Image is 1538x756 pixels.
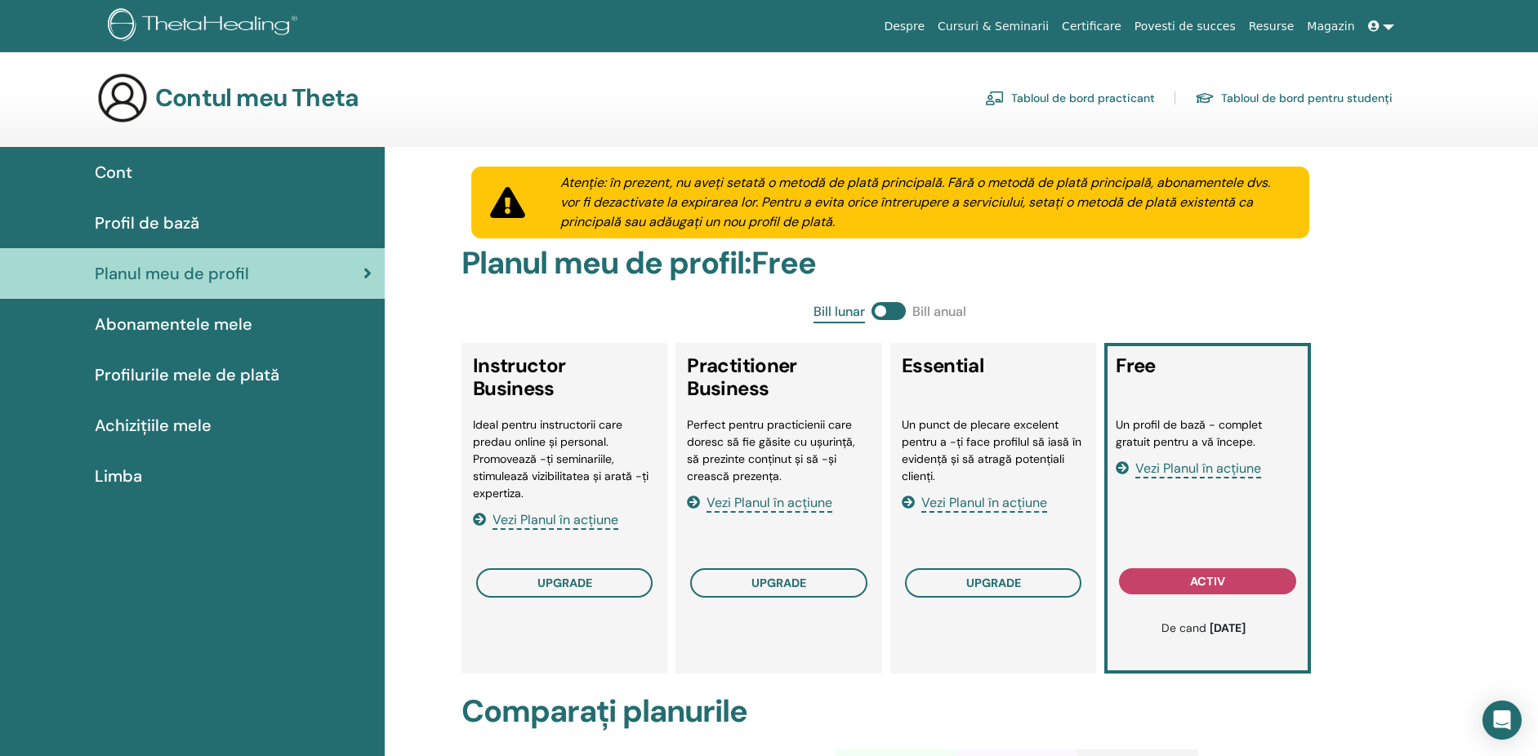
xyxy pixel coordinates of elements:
[1190,574,1225,589] span: activ
[473,511,618,528] a: Vezi Planul în acțiune
[966,576,1021,590] span: upgrade
[921,494,1047,513] span: Vezi Planul în acțiune
[687,416,871,485] li: Perfect pentru practicienii care doresc să fie găsite cu ușurință, să prezinte conținut și să -și...
[95,261,249,286] span: Planul meu de profil
[95,362,279,387] span: Profilurile mele de plată
[931,11,1055,42] a: Cursuri & Seminarii
[541,173,1309,232] div: Atenție: în prezent, nu aveți setată o metodă de plată principală. Fără o metodă de plată princip...
[902,416,1086,485] li: Un punct de plecare excelent pentru a -ți face profilul să iasă în evidență și să atragă potenția...
[95,312,252,336] span: Abonamentele mele
[985,85,1155,111] a: Tabloul de bord practicant
[1124,620,1283,637] p: De cand
[537,576,592,590] span: upgrade
[814,302,865,323] span: Bill lunar
[96,72,149,124] img: generic-user-icon.jpg
[1242,11,1301,42] a: Resurse
[1210,620,1246,635] b: [DATE]
[1116,416,1299,451] li: Un profil de bază - complet gratuit pentru a vă începe.
[902,494,1047,511] a: Vezi Planul în acțiune
[473,416,657,502] li: Ideal pentru instructorii care predau online și personal. Promovează -ți seminariile, stimulează ...
[912,302,966,323] span: Bill anual
[1055,11,1128,42] a: Certificare
[95,211,199,235] span: Profil de bază
[1482,700,1522,740] div: Open Intercom Messenger
[687,494,832,511] a: Vezi Planul în acțiune
[1300,11,1361,42] a: Magazin
[95,413,212,438] span: Achizițiile mele
[1195,85,1393,111] a: Tabloul de bord pentru studenți
[155,83,359,113] h3: Contul meu Theta
[95,160,132,185] span: Cont
[493,511,618,530] span: Vezi Planul în acțiune
[751,576,806,590] span: upgrade
[985,91,1005,105] img: chalkboard-teacher.svg
[1119,568,1296,594] button: activ
[1116,460,1261,477] a: Vezi Planul în acțiune
[108,8,303,45] img: logo.png
[476,568,653,598] button: upgrade
[905,568,1082,598] button: upgrade
[1195,91,1215,105] img: graduation-cap.svg
[1128,11,1242,42] a: Povesti de succes
[461,245,1319,282] h2: Planul meu de profil : Free
[877,11,931,42] a: Despre
[1135,460,1261,478] span: Vezi Planul în acțiune
[95,464,142,488] span: Limba
[461,693,1319,731] h2: Comparați planurile
[690,568,867,598] button: upgrade
[707,494,832,513] span: Vezi Planul în acțiune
